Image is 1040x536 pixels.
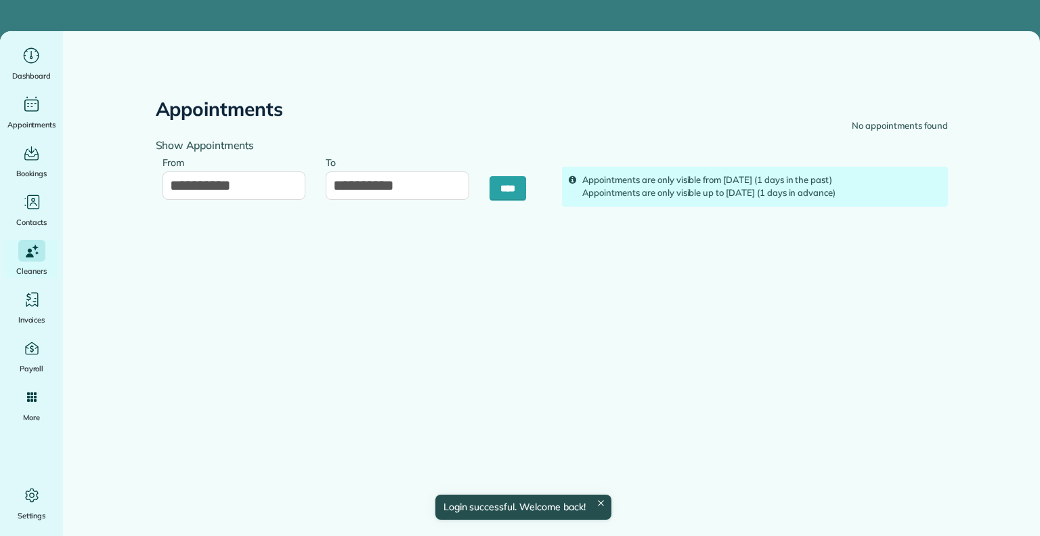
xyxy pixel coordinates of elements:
[5,45,58,83] a: Dashboard
[20,362,44,375] span: Payroll
[5,289,58,327] a: Invoices
[5,94,58,131] a: Appointments
[156,99,284,120] h2: Appointments
[435,495,611,520] div: Login successful. Welcome back!
[5,485,58,522] a: Settings
[5,191,58,229] a: Contacts
[162,149,192,174] label: From
[7,118,56,131] span: Appointments
[326,149,343,174] label: To
[12,69,51,83] span: Dashboard
[16,167,47,180] span: Bookings
[18,313,45,327] span: Invoices
[5,240,58,278] a: Cleaners
[156,140,542,151] h4: Show Appointments
[23,411,40,424] span: More
[852,119,947,133] div: No appointments found
[582,173,941,187] div: Appointments are only visible from [DATE] (1 days in the past)
[16,215,47,229] span: Contacts
[16,264,47,278] span: Cleaners
[5,337,58,375] a: Payroll
[582,186,941,200] div: Appointments are only visible up to [DATE] (1 days in advance)
[18,509,46,522] span: Settings
[5,142,58,180] a: Bookings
